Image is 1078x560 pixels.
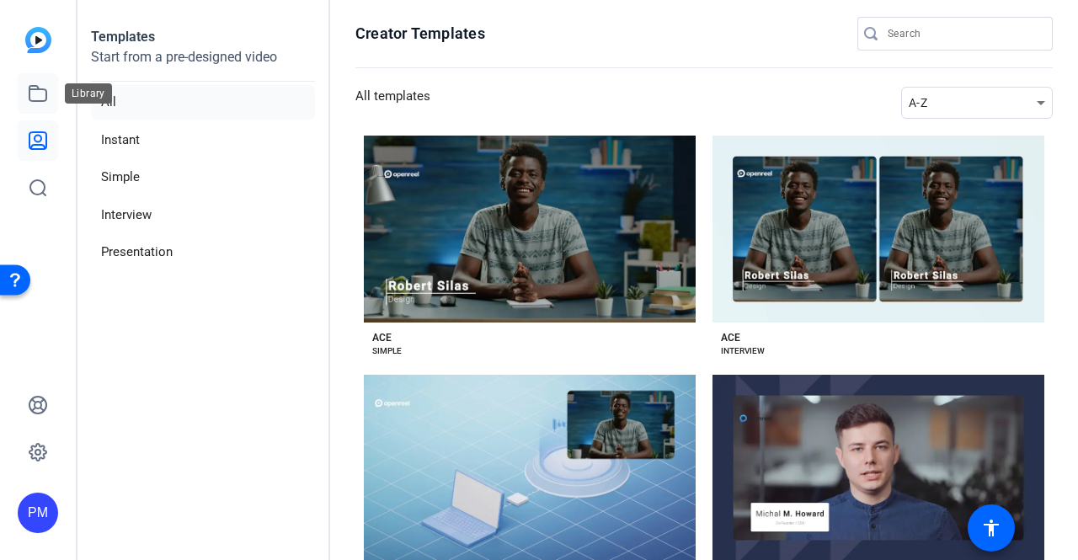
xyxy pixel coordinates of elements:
li: Presentation [91,235,315,269]
mat-icon: accessibility [981,518,1001,538]
h3: All templates [355,87,430,119]
li: All [91,85,315,120]
li: Instant [91,123,315,157]
div: Library [65,83,112,104]
div: INTERVIEW [721,344,765,358]
button: Template image [364,136,696,323]
div: PM [18,493,58,533]
div: ACE [372,331,392,344]
p: Start from a pre-designed video [91,47,315,82]
span: A-Z [909,96,927,109]
input: Search [888,24,1039,44]
strong: Templates [91,29,155,45]
img: blue-gradient.svg [25,27,51,53]
div: SIMPLE [372,344,402,358]
button: Template image [712,136,1044,323]
div: ACE [721,331,740,344]
li: Simple [91,160,315,195]
h1: Creator Templates [355,24,485,44]
li: Interview [91,198,315,232]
